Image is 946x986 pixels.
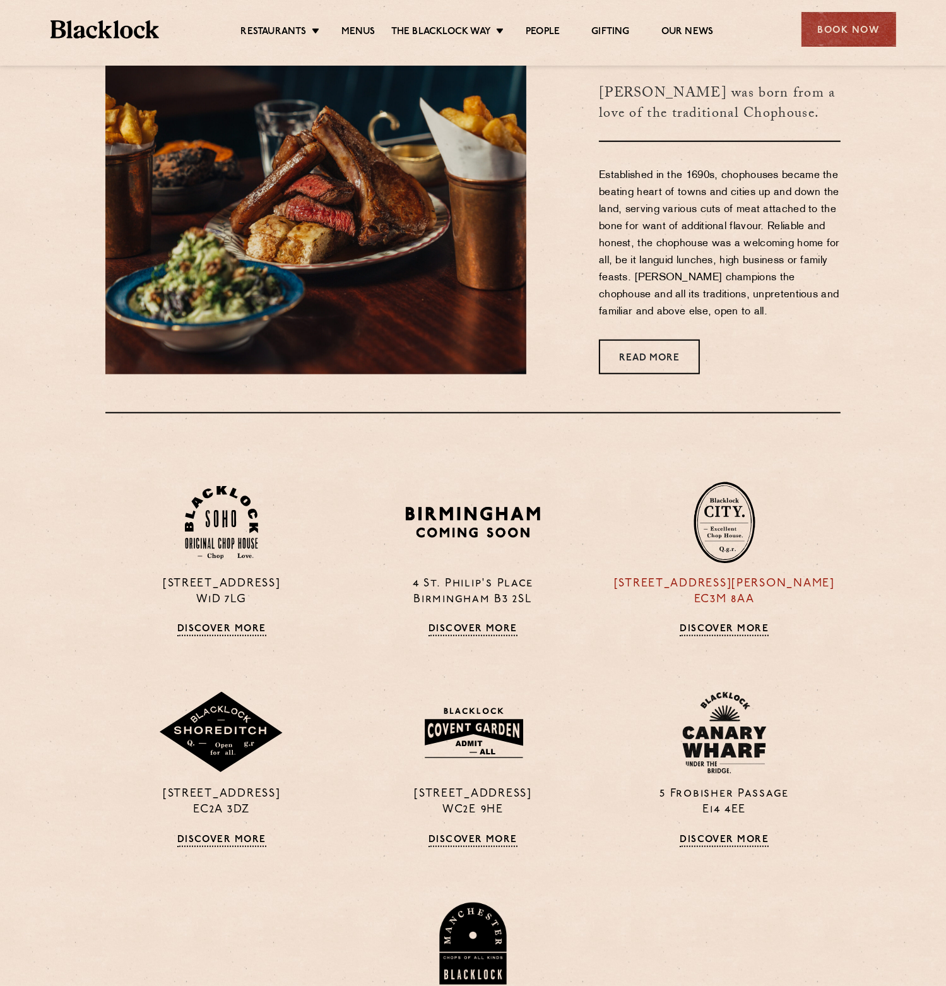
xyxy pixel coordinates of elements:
a: Menus [341,26,375,40]
a: Discover More [177,835,266,847]
img: May25-Blacklock-AllIn-00417-scaled-e1752246198448.jpg [105,14,526,374]
a: Our News [661,26,714,40]
a: Read More [599,340,700,374]
img: BL_Textured_Logo-footer-cropped.svg [50,20,160,39]
a: Discover More [429,835,517,847]
p: [STREET_ADDRESS][PERSON_NAME] EC3M 8AA [608,576,841,608]
a: The Blacklock Way [391,26,491,40]
img: Shoreditch-stamp-v2-default.svg [158,692,285,774]
a: Discover More [680,624,769,636]
p: Established in the 1690s, chophouses became the beating heart of towns and cities up and down the... [599,167,841,321]
a: Restaurants [241,26,307,40]
img: BIRMINGHAM-P22_-e1747915156957.png [403,502,543,542]
img: BL_Manchester_Logo-bleed.png [437,903,509,985]
img: City-stamp-default.svg [694,482,755,564]
a: Discover More [177,624,266,636]
p: 4 St. Philip's Place Birmingham B3 2SL [357,576,589,608]
a: Discover More [429,624,517,636]
div: Book Now [801,12,896,47]
p: 5 Frobisher Passage E14 4EE [608,787,841,818]
a: People [526,26,560,40]
p: [STREET_ADDRESS] WC2E 9HE [357,787,589,818]
img: BL_CW_Logo_Website.svg [682,692,767,774]
a: Discover More [680,835,769,847]
a: Gifting [591,26,629,40]
img: Soho-stamp-default.svg [185,486,258,560]
h3: [PERSON_NAME] was born from a love of the traditional Chophouse. [599,64,841,142]
img: BLA_1470_CoventGarden_Website_Solid.svg [412,700,534,766]
p: [STREET_ADDRESS] W1D 7LG [105,576,338,608]
p: [STREET_ADDRESS] EC2A 3DZ [105,787,338,818]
